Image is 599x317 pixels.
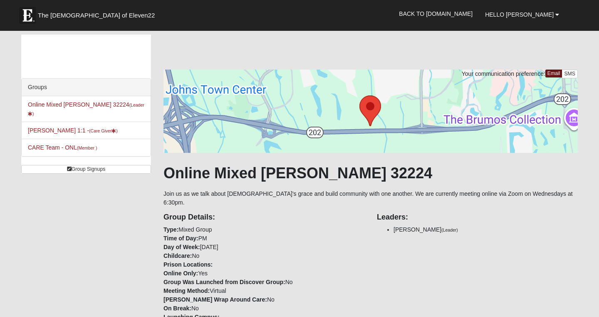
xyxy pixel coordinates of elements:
a: Email [545,70,562,77]
small: (Leader) [441,227,458,232]
strong: [PERSON_NAME] Wrap Around Care: [163,296,267,303]
a: [PERSON_NAME] 1:1 -(Care Giver) [28,127,118,134]
a: SMS [562,70,578,78]
strong: Online Only: [163,270,198,277]
small: (Leader ) [28,102,144,116]
strong: Day of Week: [163,244,200,250]
a: CARE Team - ONL(Member ) [28,144,97,151]
a: Hello [PERSON_NAME] [479,4,565,25]
strong: Time of Day: [163,235,198,242]
div: Groups [22,79,151,96]
img: Eleven22 logo [19,7,36,24]
span: Hello [PERSON_NAME] [485,11,554,18]
strong: Meeting Method: [163,287,210,294]
small: (Member ) [77,145,97,150]
span: Your communication preference: [462,70,545,77]
h4: Group Details: [163,213,364,222]
li: [PERSON_NAME] [394,225,578,234]
strong: Group Was Launched from Discover Group: [163,279,285,285]
h1: Online Mixed [PERSON_NAME] 32224 [163,164,578,182]
strong: Childcare: [163,252,192,259]
a: Online Mixed [PERSON_NAME] 32224(Leader) [28,101,144,117]
span: The [DEMOGRAPHIC_DATA] of Eleven22 [38,11,155,20]
a: Group Signups [21,165,151,174]
strong: Type: [163,226,178,233]
strong: Prison Locations: [163,261,213,268]
h4: Leaders: [377,213,578,222]
a: Back to [DOMAIN_NAME] [393,3,479,24]
small: (Care Giver ) [89,128,118,133]
a: The [DEMOGRAPHIC_DATA] of Eleven22 [15,3,181,24]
